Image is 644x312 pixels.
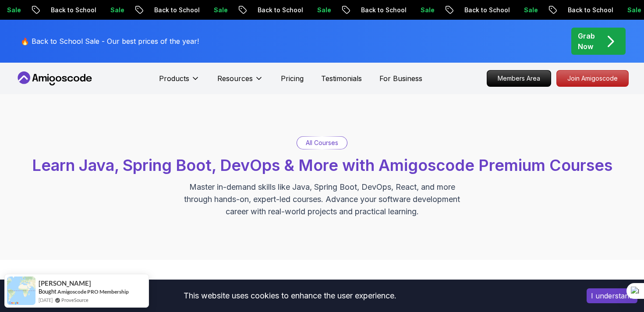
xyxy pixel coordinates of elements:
div: This website uses cookies to enhance the user experience. [7,286,573,305]
p: Sale [513,6,541,14]
a: Testimonials [321,73,362,84]
button: Products [159,73,200,91]
p: Back to School [143,6,202,14]
p: Sale [306,6,334,14]
p: Back to School [556,6,616,14]
a: Pricing [281,73,304,84]
p: Grab Now [578,31,595,52]
p: Sale [99,6,127,14]
p: 🔥 Back to School Sale - Our best prices of the year! [21,36,199,46]
p: Join Amigoscode [557,71,628,86]
p: Sale [616,6,644,14]
img: provesource social proof notification image [7,277,35,305]
a: Join Amigoscode [556,70,629,87]
a: Amigoscode PRO Membership [57,288,129,295]
span: Bought [39,288,57,295]
a: ProveSource [61,296,88,304]
a: For Business [379,73,422,84]
p: Sale [202,6,230,14]
p: Back to School [246,6,306,14]
p: Back to School [453,6,513,14]
p: Master in-demand skills like Java, Spring Boot, DevOps, React, and more through hands-on, expert-... [175,181,469,218]
p: Back to School [350,6,409,14]
p: Products [159,73,189,84]
a: Members Area [487,70,551,87]
p: Sale [409,6,437,14]
p: All Courses [306,138,338,147]
span: [DATE] [39,296,53,304]
button: Accept cookies [587,288,637,303]
p: Back to School [39,6,99,14]
span: Learn Java, Spring Boot, DevOps & More with Amigoscode Premium Courses [32,156,612,175]
span: [PERSON_NAME] [39,280,91,287]
p: Resources [217,73,253,84]
p: Members Area [487,71,551,86]
button: Resources [217,73,263,91]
